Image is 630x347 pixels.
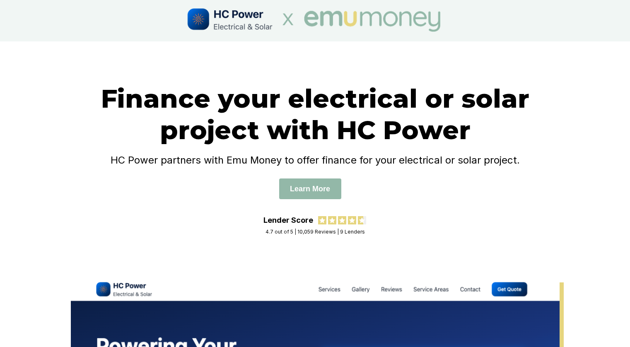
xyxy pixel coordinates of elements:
h1: Finance your electrical or solar project with HC Power [83,83,547,146]
img: review star [328,216,336,224]
button: Learn More [279,178,341,199]
img: review star [318,216,326,224]
img: review star [348,216,356,224]
img: review star [338,216,346,224]
img: review star [358,216,366,224]
h4: HC Power partners with Emu Money to offer finance for your electrical or solar project. [83,154,547,166]
a: Learn More [279,184,341,193]
div: 4.7 out of 5 | 10,059 Reviews | 9 Lenders [266,229,365,235]
img: HCPower x Emu Money [186,6,444,35]
div: Lender Score [263,216,313,224]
